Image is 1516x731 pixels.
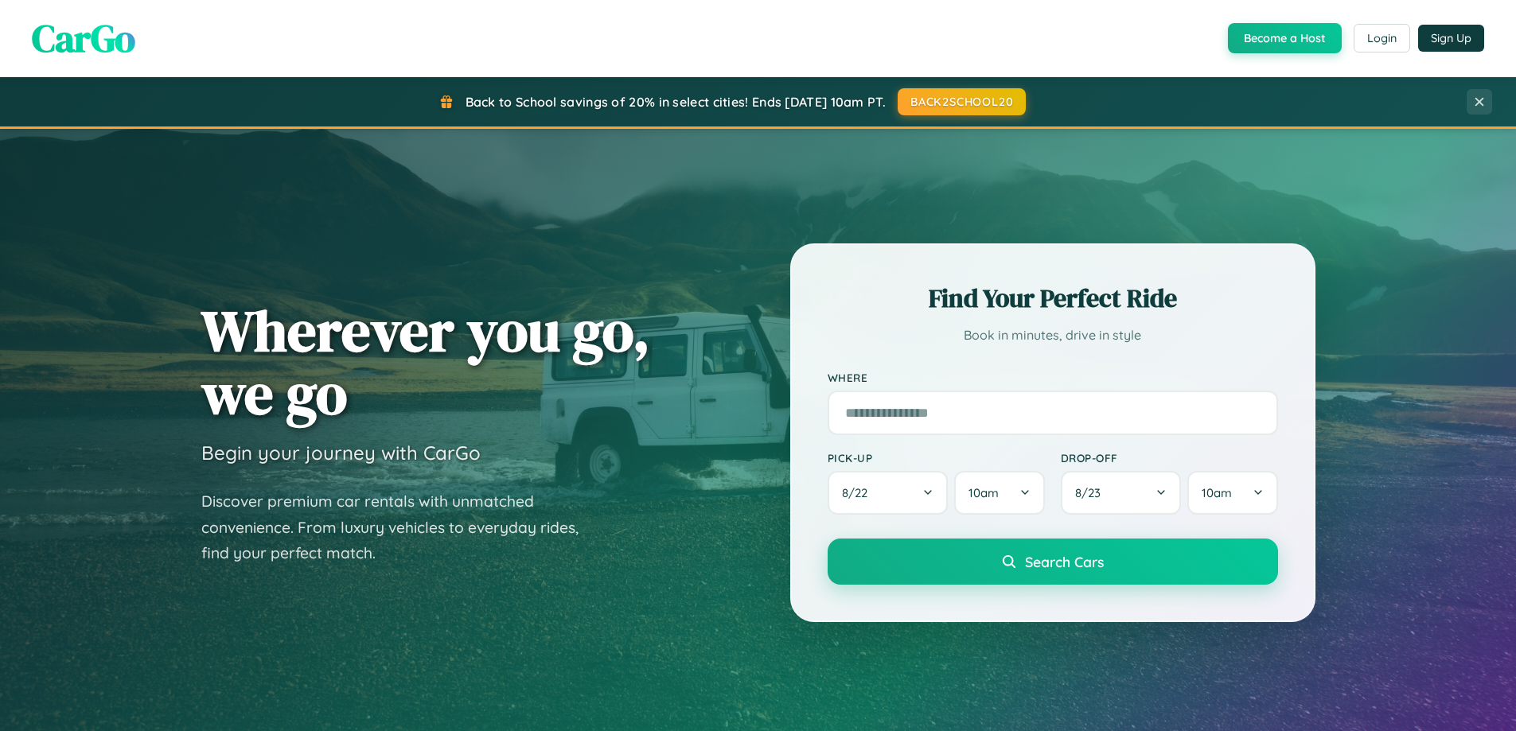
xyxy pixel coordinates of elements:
h2: Find Your Perfect Ride [828,281,1278,316]
span: 10am [968,485,999,500]
button: Sign Up [1418,25,1484,52]
label: Pick-up [828,451,1045,465]
span: 10am [1202,485,1232,500]
label: Drop-off [1061,451,1278,465]
p: Discover premium car rentals with unmatched convenience. From luxury vehicles to everyday rides, ... [201,488,599,566]
button: Login [1354,24,1410,52]
h1: Wherever you go, we go [201,299,650,425]
button: 10am [954,471,1044,515]
button: 8/23 [1061,471,1182,515]
span: Search Cars [1025,553,1104,570]
span: 8 / 22 [842,485,875,500]
span: Back to School savings of 20% in select cities! Ends [DATE] 10am PT. [466,94,886,110]
span: 8 / 23 [1075,485,1109,500]
button: 8/22 [828,471,949,515]
label: Where [828,371,1278,384]
button: Search Cars [828,539,1278,585]
span: CarGo [32,12,135,64]
button: 10am [1187,471,1277,515]
button: BACK2SCHOOL20 [898,88,1026,115]
p: Book in minutes, drive in style [828,324,1278,347]
button: Become a Host [1228,23,1342,53]
h3: Begin your journey with CarGo [201,441,481,465]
